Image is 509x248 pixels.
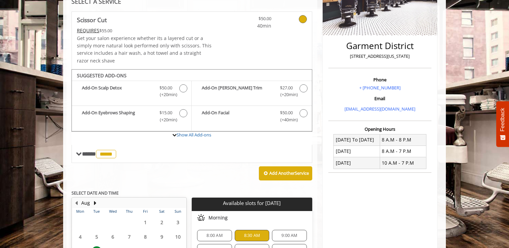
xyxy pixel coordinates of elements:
[81,199,90,207] button: Aug
[82,109,153,123] b: Add-On Eyebrows Shaping
[500,108,506,131] span: Feedback
[380,146,426,157] td: 8 A.M - 7 P.M
[137,208,153,215] th: Fri
[195,84,308,100] label: Add-On Beard Trim
[334,134,380,146] td: [DATE] To [DATE]
[330,77,430,82] h3: Phone
[328,127,431,131] h3: Opening Hours
[202,84,273,98] b: Add-On [PERSON_NAME] Trim
[77,15,107,25] b: Scissor Cut
[380,134,426,146] td: 8 A.M - 8 P.M
[334,146,380,157] td: [DATE]
[159,109,172,116] span: $15.00
[244,233,260,238] span: 8:30 AM
[259,166,312,180] button: Add AnotherService
[359,85,401,91] a: + [PHONE_NUMBER]
[344,106,415,112] a: [EMAIL_ADDRESS][DOMAIN_NAME]
[281,233,297,238] span: 9:00 AM
[280,84,293,91] span: $27.00
[202,109,273,123] b: Add-On Facial
[209,215,228,220] span: Morning
[177,132,211,138] a: Show All Add-ons
[280,109,293,116] span: $50.00
[235,230,269,241] div: 8:30 AM
[334,157,380,169] td: [DATE]
[276,116,296,123] span: (+40min )
[105,208,121,215] th: Wed
[330,53,430,60] p: [STREET_ADDRESS][US_STATE]
[92,199,98,207] button: Next Month
[156,91,176,98] span: (+20min )
[82,84,153,98] b: Add-On Scalp Detox
[72,190,119,196] b: SELECT DATE AND TIME
[232,12,271,30] a: $50.00
[77,27,99,34] span: This service needs some Advance to be paid before we block your appointment
[170,208,186,215] th: Sun
[159,84,172,91] span: $50.00
[77,72,127,79] b: SUGGESTED ADD-ONS
[276,91,296,98] span: (+20min )
[121,208,137,215] th: Thu
[75,84,188,100] label: Add-On Scalp Detox
[496,101,509,147] button: Feedback - Show survey
[77,27,212,34] div: $55.00
[380,157,426,169] td: 10 A.M - 7 P.M
[153,208,170,215] th: Sat
[269,170,309,176] b: Add Another Service
[272,230,307,241] div: 9:00 AM
[206,233,222,238] span: 8:00 AM
[330,41,430,51] h2: Garment District
[195,109,308,125] label: Add-On Facial
[197,230,232,241] div: 8:00 AM
[330,96,430,101] h3: Email
[156,116,176,123] span: (+20min )
[77,35,212,65] p: Get your salon experience whether its a layered cut or a simply more natural look performed only ...
[194,200,309,206] p: Available slots for [DATE]
[75,109,188,125] label: Add-On Eyebrows Shaping
[74,199,79,207] button: Previous Month
[72,208,88,215] th: Mon
[197,214,205,222] img: morning slots
[88,208,104,215] th: Tue
[72,69,312,132] div: Scissor Cut Add-onS
[232,22,271,30] span: 40min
